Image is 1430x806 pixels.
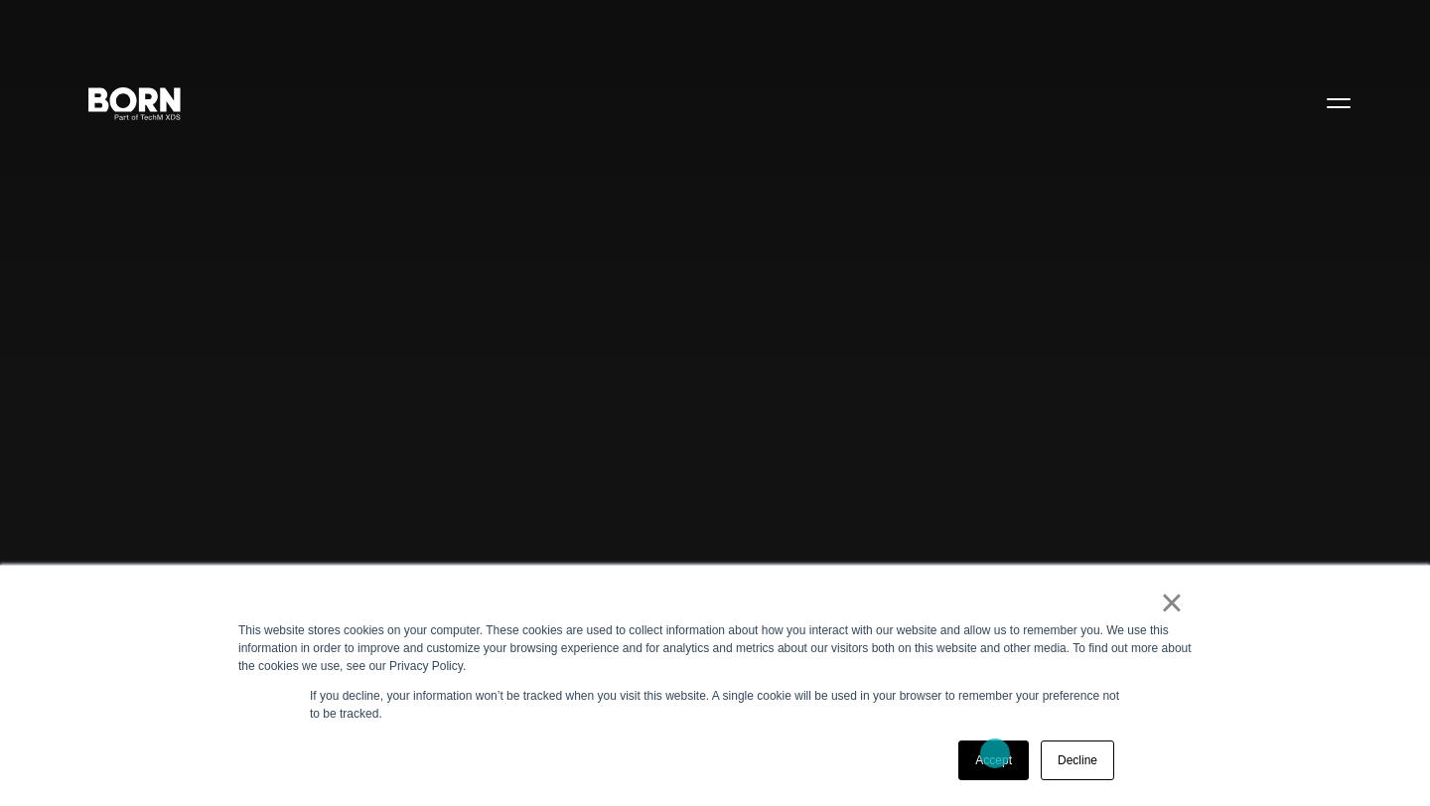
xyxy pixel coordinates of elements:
button: Open [1315,81,1362,123]
p: If you decline, your information won’t be tracked when you visit this website. A single cookie wi... [310,687,1120,723]
div: This website stores cookies on your computer. These cookies are used to collect information about... [238,621,1192,675]
a: Accept [958,740,1029,780]
a: × [1160,594,1184,611]
a: Decline [1041,740,1114,780]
